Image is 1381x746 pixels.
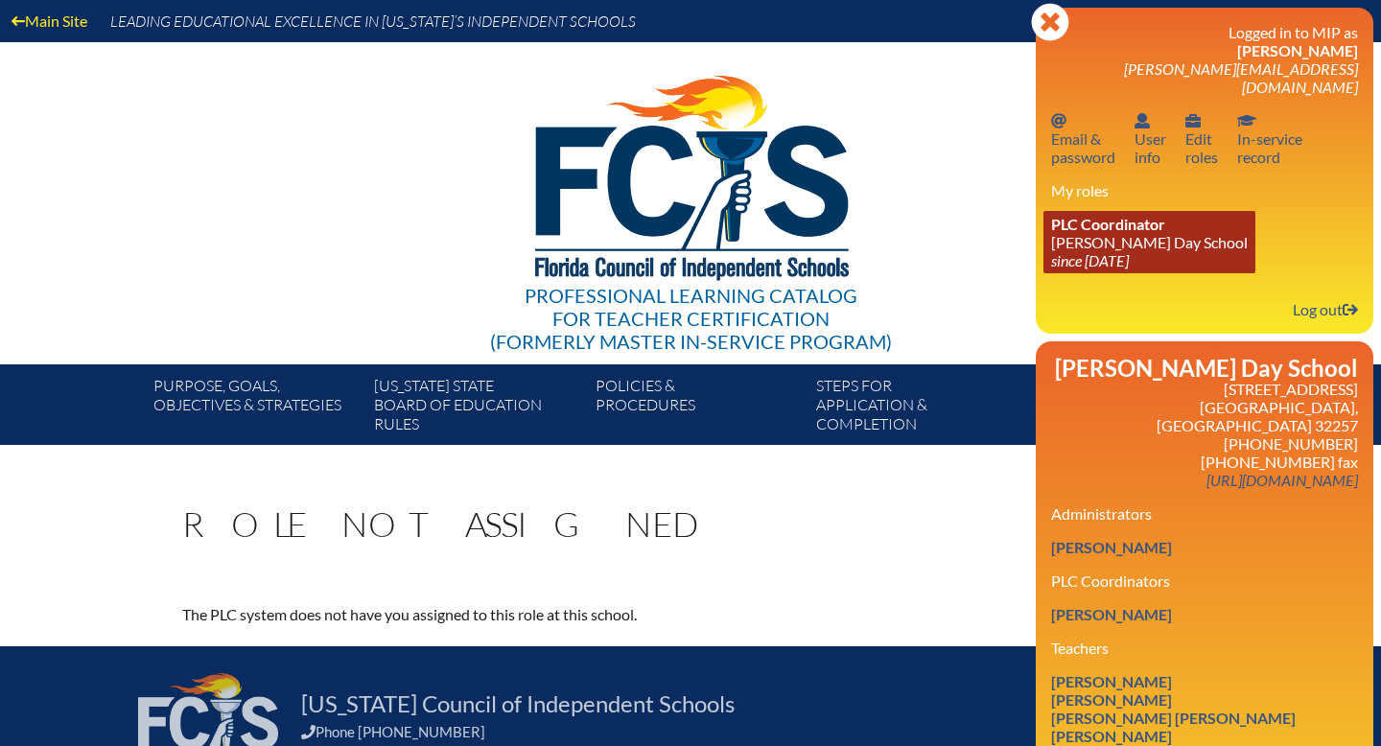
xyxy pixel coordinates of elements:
a: Main Site [4,8,95,34]
a: Log outLog out [1285,296,1366,322]
svg: User info [1185,113,1201,128]
a: [URL][DOMAIN_NAME] [1199,467,1366,493]
h3: My roles [1051,181,1358,199]
i: since [DATE] [1051,251,1129,269]
a: [PERSON_NAME] [1043,534,1180,560]
svg: Close [1031,3,1069,41]
a: [US_STATE] Council of Independent Schools [293,688,742,719]
a: PLC Coordinator [PERSON_NAME] Day School since [DATE] [1043,211,1255,273]
p: [STREET_ADDRESS] [GEOGRAPHIC_DATA], [GEOGRAPHIC_DATA] 32257 [PHONE_NUMBER] [PHONE_NUMBER] fax [1051,380,1358,489]
a: User infoEditroles [1178,107,1226,170]
span: for Teacher Certification [552,307,830,330]
h3: Administrators [1051,504,1358,523]
p: The PLC system does not have you assigned to this role at this school. [182,602,857,627]
div: Professional Learning Catalog (formerly Master In-service Program) [490,284,892,353]
a: Purpose, goals,objectives & strategies [146,372,366,445]
a: [PERSON_NAME] [PERSON_NAME] [1043,705,1303,731]
h3: PLC Coordinators [1051,571,1358,590]
h1: Role Not Assigned [182,506,690,541]
a: Steps forapplication & completion [808,372,1029,445]
h2: [PERSON_NAME] Day School [1051,357,1358,380]
a: [PERSON_NAME] [1043,601,1180,627]
svg: Log out [1343,302,1358,317]
span: [PERSON_NAME] [1237,41,1358,59]
svg: User info [1135,113,1150,128]
span: [PERSON_NAME][EMAIL_ADDRESS][DOMAIN_NAME] [1124,59,1358,96]
a: [PERSON_NAME] [1043,668,1180,694]
svg: Email password [1051,113,1066,128]
img: FCISlogo221.eps [493,42,889,304]
h3: Logged in to MIP as [1051,23,1358,96]
svg: In-service record [1237,113,1256,128]
a: User infoUserinfo [1127,107,1174,170]
a: In-servicecomponents [1030,372,1251,445]
a: In-service recordIn-servicerecord [1229,107,1310,170]
h3: Teachers [1051,639,1358,657]
div: Phone [PHONE_NUMBER] [301,723,1128,740]
a: [US_STATE] StateBoard of Education rules [366,372,587,445]
a: Email passwordEmail &password [1043,107,1123,170]
a: [PERSON_NAME] [1043,687,1180,712]
a: Policies &Procedures [588,372,808,445]
span: PLC Coordinator [1051,215,1165,233]
a: Professional Learning Catalog for Teacher Certification(formerly Master In-service Program) [482,38,900,357]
